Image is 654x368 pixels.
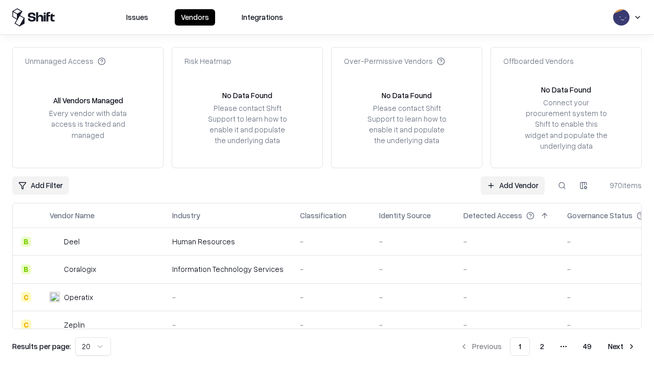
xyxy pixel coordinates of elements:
div: Connect your procurement system to Shift to enable this widget and populate the underlying data [524,97,609,151]
div: B [21,264,31,274]
div: Every vendor with data access is tracked and managed [45,108,130,140]
img: Coralogix [50,264,60,274]
div: Industry [172,210,200,221]
div: - [379,292,447,303]
div: - [379,236,447,247]
img: Deel [50,237,60,247]
button: 2 [532,337,552,356]
div: All Vendors Managed [53,95,123,106]
div: - [300,319,363,330]
button: Integrations [236,9,289,26]
div: No Data Found [382,90,432,101]
div: Risk Heatmap [184,56,231,66]
div: Offboarded Vendors [503,56,574,66]
div: - [379,319,447,330]
button: Next [602,337,642,356]
div: Governance Status [567,210,633,221]
div: C [21,319,31,330]
div: Coralogix [64,264,96,274]
div: No Data Found [541,84,591,95]
div: - [300,236,363,247]
button: Add Filter [12,176,69,195]
div: Identity Source [379,210,431,221]
div: B [21,237,31,247]
div: - [463,292,551,303]
div: Vendor Name [50,210,95,221]
button: 1 [510,337,530,356]
div: - [379,264,447,274]
div: - [463,319,551,330]
div: Please contact Shift Support to learn how to enable it and populate the underlying data [205,103,290,146]
div: Classification [300,210,346,221]
img: Zeplin [50,319,60,330]
div: - [172,319,284,330]
a: Add Vendor [481,176,545,195]
div: Deel [64,236,80,247]
button: 49 [575,337,600,356]
div: Please contact Shift Support to learn how to enable it and populate the underlying data [364,103,449,146]
img: Operatix [50,292,60,302]
div: Zeplin [64,319,85,330]
nav: pagination [454,337,642,356]
div: Information Technology Services [172,264,284,274]
div: Operatix [64,292,93,303]
button: Vendors [175,9,215,26]
div: C [21,292,31,302]
div: - [172,292,284,303]
div: - [463,264,551,274]
div: - [463,236,551,247]
div: - [300,264,363,274]
div: Over-Permissive Vendors [344,56,445,66]
div: Human Resources [172,236,284,247]
button: Issues [120,9,154,26]
div: Detected Access [463,210,522,221]
div: No Data Found [222,90,272,101]
p: Results per page: [12,341,71,352]
div: - [300,292,363,303]
div: 970 items [601,180,642,191]
div: Unmanaged Access [25,56,106,66]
